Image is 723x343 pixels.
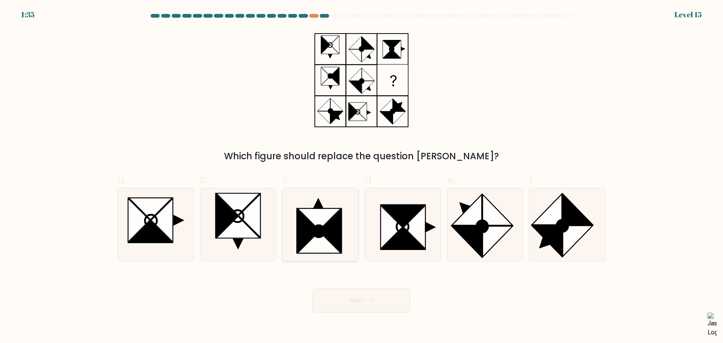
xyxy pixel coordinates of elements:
span: c. [282,172,290,187]
button: Next [313,288,410,313]
span: d. [365,172,374,187]
div: Level 15 [674,9,702,20]
div: Which figure should replace the question [PERSON_NAME]? [122,149,601,163]
span: b. [200,172,209,187]
span: f. [529,172,534,187]
span: a. [117,172,127,187]
span: e. [447,172,455,187]
div: 1:35 [21,9,35,20]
